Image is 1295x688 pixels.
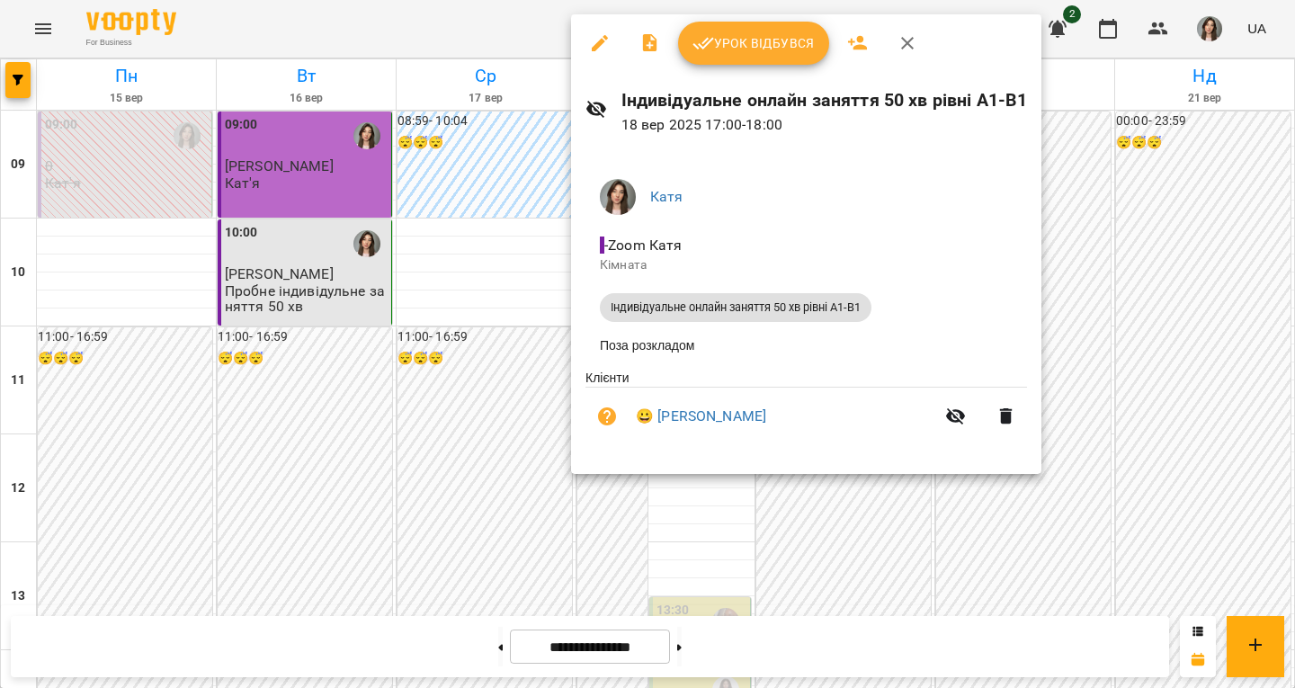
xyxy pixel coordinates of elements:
span: Урок відбувся [692,32,815,54]
p: 18 вер 2025 17:00 - 18:00 [621,114,1028,136]
h6: Індивідуальне онлайн заняття 50 хв рівні А1-В1 [621,86,1028,114]
p: Кімната [600,256,1013,274]
a: Катя [650,188,683,205]
span: - Zoom Катя [600,237,686,254]
button: Урок відбувся [678,22,829,65]
button: Візит ще не сплачено. Додати оплату? [585,395,629,438]
span: Індивідуальне онлайн заняття 50 хв рівні А1-В1 [600,299,871,316]
a: 😀 [PERSON_NAME] [636,406,766,427]
img: b4b2e5f79f680e558d085f26e0f4a95b.jpg [600,179,636,215]
li: Поза розкладом [585,329,1027,362]
ul: Клієнти [585,369,1027,452]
